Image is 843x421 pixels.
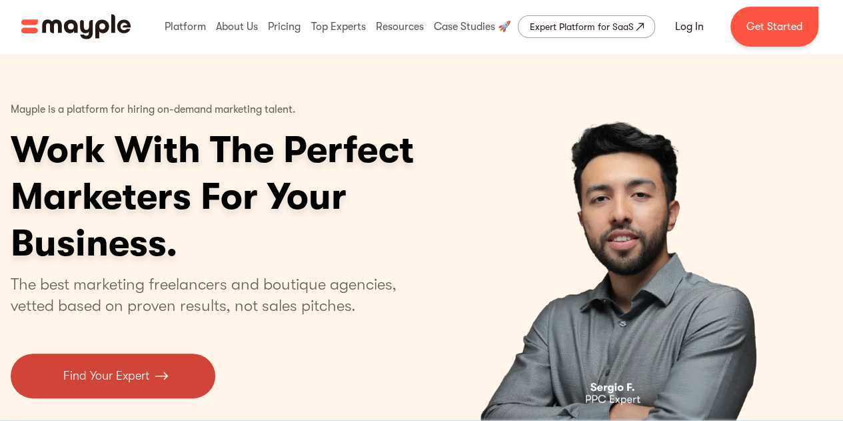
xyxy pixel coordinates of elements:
div: Expert Platform for SaaS [529,19,633,35]
a: Log In [659,11,720,43]
img: Mayple logo [21,14,131,39]
a: Expert Platform for SaaS [518,15,655,38]
iframe: Chat Widget [776,357,843,421]
a: Get Started [730,7,818,47]
p: The best marketing freelancers and boutique agencies, vetted based on proven results, not sales p... [11,274,413,316]
div: Resources [373,5,427,48]
p: Mayple is a platform for hiring on-demand marketing talent. [11,93,296,127]
div: Pricing [265,5,304,48]
div: Top Experts [308,5,369,48]
p: Find Your Expert [63,367,149,385]
a: Find Your Expert [11,354,215,398]
div: About Us [213,5,261,48]
h1: Work With The Perfect Marketers For Your Business. [11,127,517,267]
div: Platform [161,5,209,48]
a: home [21,14,131,39]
